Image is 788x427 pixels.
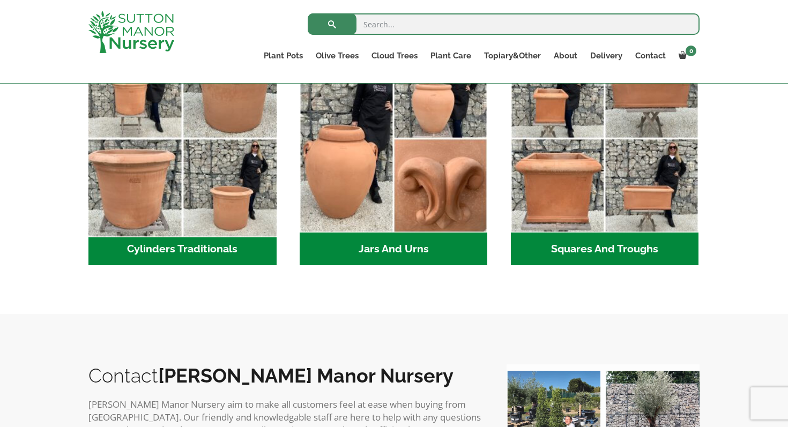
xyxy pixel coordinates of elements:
[584,48,629,63] a: Delivery
[88,364,485,387] h2: Contact
[300,44,488,265] a: Visit product category Jars And Urns
[309,48,365,63] a: Olive Trees
[308,13,700,35] input: Search...
[300,233,488,266] h2: Jars And Urns
[365,48,424,63] a: Cloud Trees
[511,44,699,265] a: Visit product category Squares And Troughs
[88,233,277,266] h2: Cylinders Traditionals
[88,44,277,265] a: Visit product category Cylinders Traditionals
[300,44,488,233] img: Jars And Urns
[257,48,309,63] a: Plant Pots
[629,48,672,63] a: Contact
[547,48,584,63] a: About
[672,48,700,63] a: 0
[511,44,699,233] img: Squares And Troughs
[686,46,696,56] span: 0
[511,233,699,266] h2: Squares And Troughs
[84,40,281,237] img: Cylinders Traditionals
[158,364,454,387] b: [PERSON_NAME] Manor Nursery
[88,11,174,53] img: logo
[424,48,478,63] a: Plant Care
[478,48,547,63] a: Topiary&Other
